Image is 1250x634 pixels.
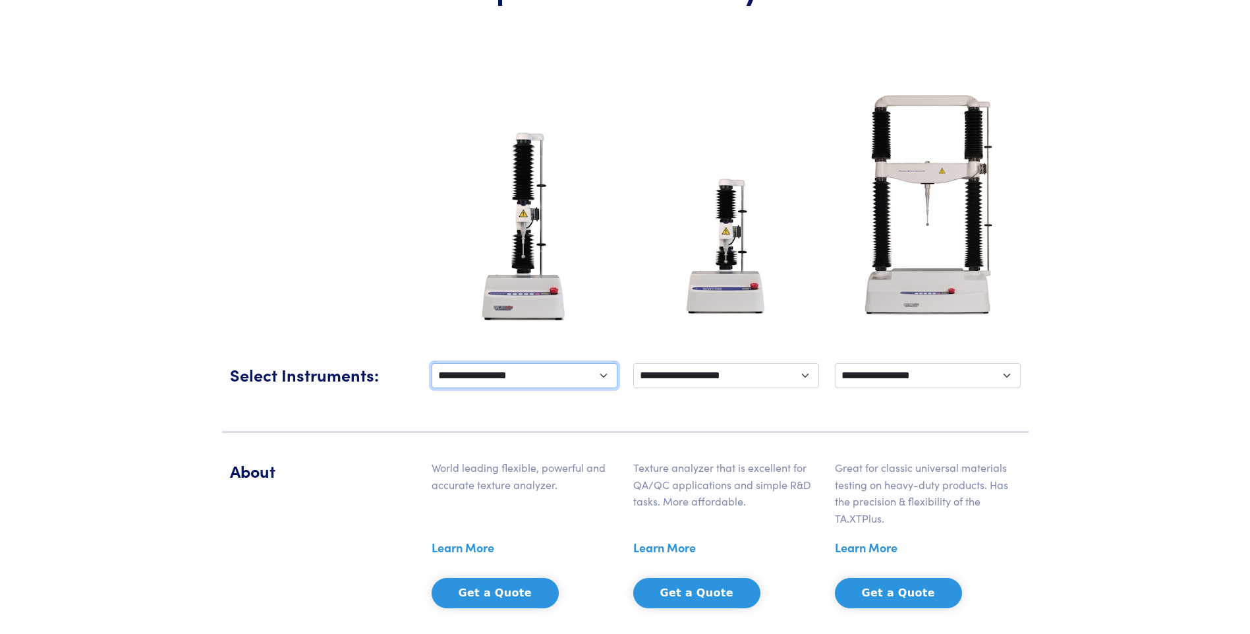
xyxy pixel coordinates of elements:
button: Get a Quote [835,578,962,608]
button: Get a Quote [633,578,760,608]
p: World leading flexible, powerful and accurate texture analyzer. [432,459,617,493]
img: ta-xt-express-analyzer.jpg [669,156,783,337]
h5: Select Instruments: [230,363,416,386]
p: Texture analyzer that is excellent for QA/QC applications and simple R&D tasks. More affordable. [633,459,819,510]
img: ta-hd-analyzer.jpg [839,73,1017,337]
a: Learn More [432,538,494,558]
img: ta-xt-plus-analyzer.jpg [463,123,586,337]
button: Get a Quote [432,578,559,608]
a: Learn More [835,538,897,558]
p: Great for classic universal materials testing on heavy-duty products. Has the precision & flexibi... [835,459,1021,527]
a: Learn More [633,538,696,558]
h5: About [230,459,416,482]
